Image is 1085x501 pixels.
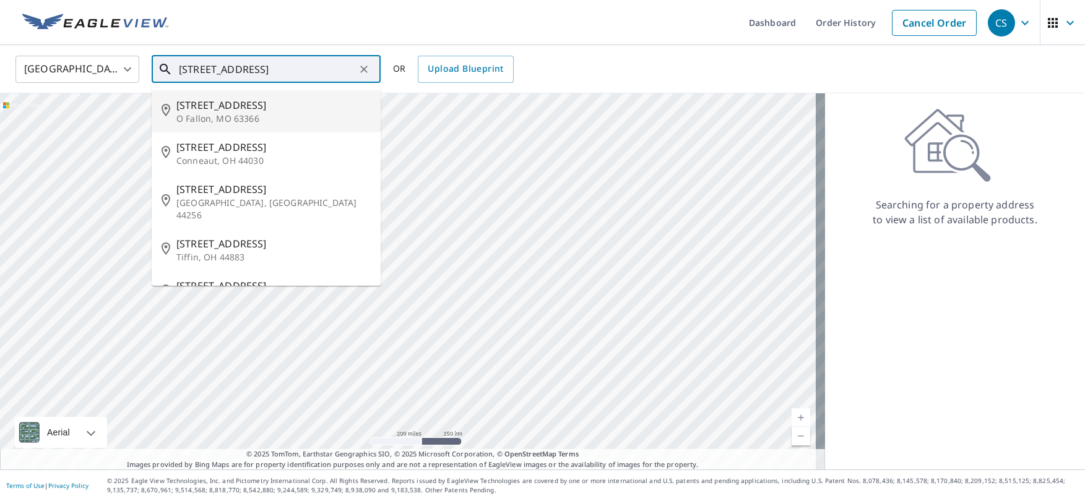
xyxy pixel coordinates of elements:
a: Privacy Policy [48,481,89,490]
p: Searching for a property address to view a list of available products. [872,197,1038,227]
span: [STREET_ADDRESS] [176,98,371,113]
div: OR [393,56,514,83]
button: Clear [355,61,373,78]
span: [STREET_ADDRESS] [176,182,371,197]
a: Upload Blueprint [418,56,513,83]
span: [STREET_ADDRESS] [176,236,371,251]
span: [STREET_ADDRESS] [176,140,371,155]
a: Terms [558,449,579,458]
p: O Fallon, MO 63366 [176,113,371,125]
span: © 2025 TomTom, Earthstar Geographics SIO, © 2025 Microsoft Corporation, © [246,449,579,460]
span: Upload Blueprint [428,61,503,77]
p: [GEOGRAPHIC_DATA], [GEOGRAPHIC_DATA] 44256 [176,197,371,221]
p: | [6,482,89,489]
p: Conneaut, OH 44030 [176,155,371,167]
img: EV Logo [22,14,168,32]
div: CS [988,9,1015,36]
input: Search by address or latitude-longitude [179,52,355,87]
div: Aerial [15,417,107,448]
a: OpenStreetMap [504,449,556,458]
a: Terms of Use [6,481,45,490]
div: Aerial [43,417,74,448]
span: [STREET_ADDRESS] [176,278,371,293]
a: Current Level 5, Zoom Out [792,427,810,445]
a: Cancel Order [892,10,977,36]
p: © 2025 Eagle View Technologies, Inc. and Pictometry International Corp. All Rights Reserved. Repo... [107,476,1079,495]
p: Tiffin, OH 44883 [176,251,371,263]
a: Current Level 5, Zoom In [792,408,810,427]
div: [GEOGRAPHIC_DATA] [15,52,139,87]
